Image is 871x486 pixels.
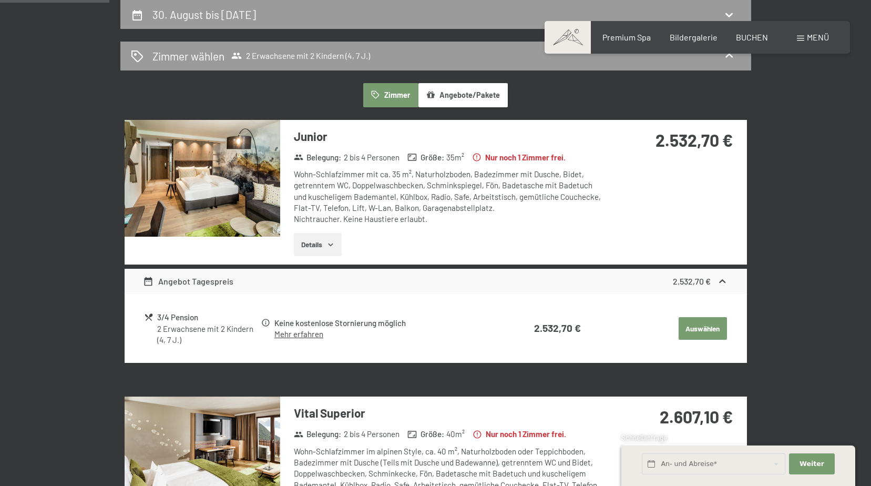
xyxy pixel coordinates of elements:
strong: Größe : [407,152,444,163]
a: Premium Spa [602,32,651,42]
span: 2 bis 4 Personen [344,152,399,163]
h3: Junior [294,128,607,145]
button: Details [294,233,342,256]
span: 35 m² [446,152,464,163]
button: Zimmer [363,83,418,107]
h2: Zimmer wählen [152,48,224,64]
a: Bildergalerie [670,32,718,42]
div: Wohn-Schlafzimmer mit ca. 35 m², Naturholzboden, Badezimmer mit Dusche, Bidet, getrenntem WC, Dop... [294,169,607,225]
strong: 2.532,70 € [655,130,733,150]
a: Mehr erfahren [274,329,323,339]
strong: Nur noch 1 Zimmer frei. [473,429,566,440]
div: 3/4 Pension [157,311,260,323]
strong: 2.607,10 € [660,407,733,427]
span: 40 m² [446,429,465,440]
div: Angebot Tagespreis2.532,70 € [125,269,747,294]
button: Auswählen [679,317,727,340]
button: Weiter [789,453,834,475]
span: Menü [807,32,829,42]
h3: Vital Superior [294,405,607,421]
strong: Nur noch 1 Zimmer frei. [472,152,566,163]
div: 2 Erwachsene mit 2 Kindern (4, 7 J.) [157,323,260,346]
strong: Größe : [407,429,444,440]
span: 2 Erwachsene mit 2 Kindern (4, 7 J.) [231,50,370,61]
h2: 30. August bis [DATE] [152,8,256,21]
strong: Belegung : [294,152,342,163]
strong: Belegung : [294,429,342,440]
div: Angebot Tagespreis [143,275,233,288]
strong: 2.532,70 € [534,322,581,334]
span: 2 bis 4 Personen [344,429,399,440]
img: mss_renderimg.php [125,120,280,237]
span: Schnellanfrage [621,433,667,442]
span: Weiter [800,459,824,469]
a: BUCHEN [736,32,768,42]
button: Angebote/Pakete [418,83,508,107]
strong: 2.532,70 € [673,276,711,286]
div: Keine kostenlose Stornierung möglich [274,317,493,329]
